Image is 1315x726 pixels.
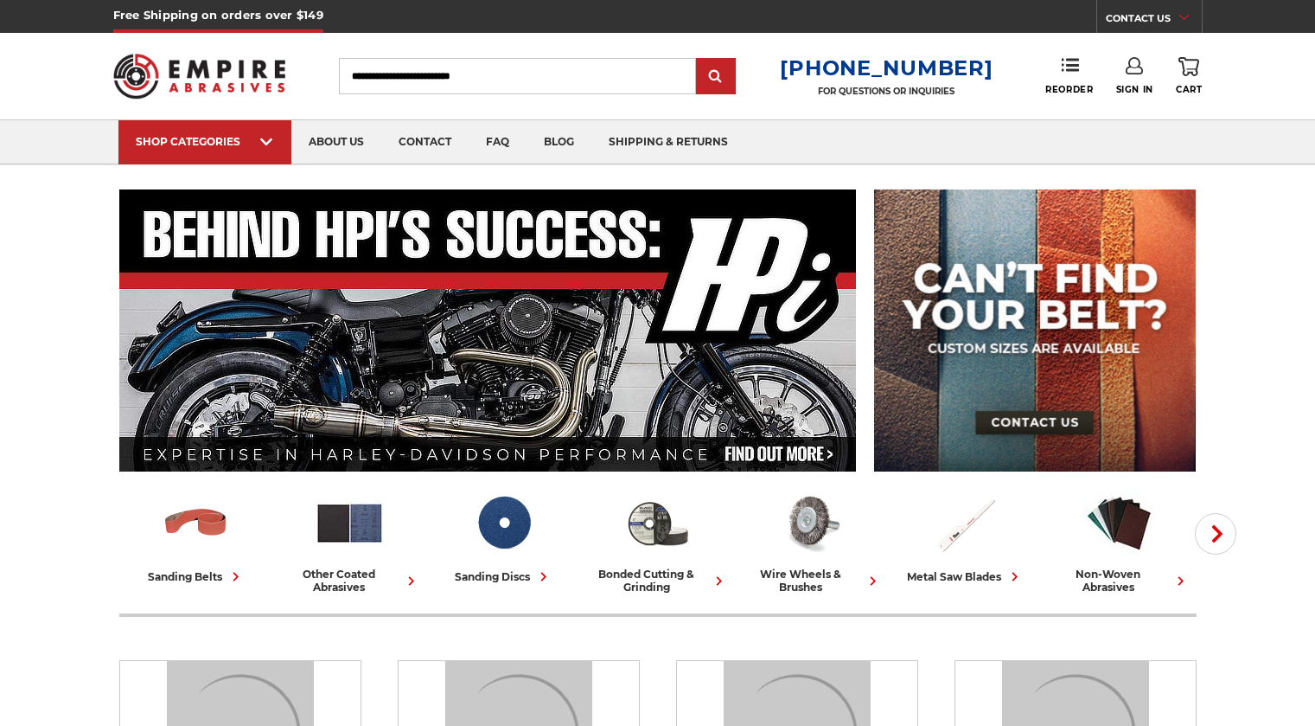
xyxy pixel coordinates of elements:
div: SHOP CATEGORIES [136,135,274,148]
span: Reorder [1045,84,1093,95]
img: Metal Saw Blades [929,487,1001,559]
a: other coated abrasives [280,487,420,594]
a: Reorder [1045,57,1093,94]
span: Cart [1176,84,1202,95]
img: Sanding Belts [160,487,232,559]
a: sanding discs [434,487,574,586]
div: sanding discs [455,568,552,586]
a: Cart [1176,57,1202,95]
button: Next [1195,513,1236,555]
a: bonded cutting & grinding [588,487,728,594]
span: Sign In [1116,84,1153,95]
a: non-woven abrasives [1050,487,1190,594]
div: other coated abrasives [280,568,420,594]
img: Empire Abrasives [113,42,286,110]
div: non-woven abrasives [1050,568,1190,594]
img: promo banner for custom belts. [874,190,1196,472]
div: sanding belts [148,568,245,586]
a: CONTACT US [1106,9,1202,33]
img: Other Coated Abrasives [314,487,386,559]
p: FOR QUESTIONS OR INQUIRIES [780,86,993,97]
div: wire wheels & brushes [742,568,882,594]
img: Bonded Cutting & Grinding [622,487,693,559]
div: bonded cutting & grinding [588,568,728,594]
a: about us [291,120,381,164]
input: Submit [699,60,733,94]
a: blog [527,120,591,164]
a: [PHONE_NUMBER] [780,55,993,80]
a: contact [381,120,469,164]
div: metal saw blades [907,568,1024,586]
img: Sanding Discs [468,487,539,559]
img: Wire Wheels & Brushes [776,487,847,559]
img: Non-woven Abrasives [1083,487,1155,559]
a: metal saw blades [896,487,1036,586]
a: faq [469,120,527,164]
a: shipping & returns [591,120,745,164]
a: sanding belts [126,487,266,586]
a: wire wheels & brushes [742,487,882,594]
img: Banner for an interview featuring Horsepower Inc who makes Harley performance upgrades featured o... [119,190,857,472]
